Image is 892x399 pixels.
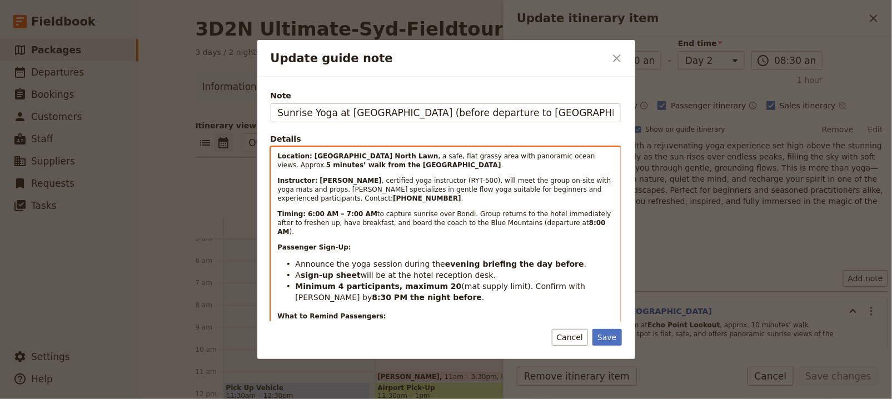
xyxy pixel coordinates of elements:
h2: Update guide note [271,50,605,67]
strong: 8:00 AM [278,219,609,236]
strong: What to Remind Passengers: [278,312,386,320]
button: Cancel [552,329,588,346]
span: . [461,194,464,202]
strong: 5 minutes’ walk from the [GEOGRAPHIC_DATA] [326,161,501,169]
span: Note [271,90,621,101]
strong: 8:30 PM the night before [372,293,482,302]
strong: [PHONE_NUMBER] [393,194,461,202]
span: , a safe, flat grassy area with panoramic ocean views. Approx. [278,152,597,169]
strong: Minimum 4 participants, maximum 20 [296,282,462,291]
span: , certified yoga instructor (RYT-500), will meet the group on-site with yoga mats and props. [PER... [278,177,614,202]
span: . [482,293,484,302]
strong: 6:00 AM – 7:00 AM [308,210,377,218]
strong: Passenger Sign-Up: [278,243,351,251]
strong: Instructor: [278,177,318,184]
span: Announce the yoga session during the [296,260,445,268]
span: . [501,161,504,169]
span: . [584,260,586,268]
strong: evening briefing the day before [445,260,584,268]
button: Close dialog [607,49,626,68]
span: will be at the hotel reception desk. [361,271,496,280]
input: Note [271,103,621,122]
span: (mat supply limit). Confirm with [PERSON_NAME] by [296,282,588,302]
strong: Timing: [278,210,306,218]
button: Save [592,329,621,346]
span: to capture sunrise over Bondi. Group returns to the hotel immediately after to freshen up, have b... [278,210,614,227]
strong: Location: [278,152,313,160]
strong: sign-up sheet [301,271,361,280]
strong: [GEOGRAPHIC_DATA] North Lawn [315,152,438,160]
div: Details [271,133,621,144]
span: ). [290,228,295,236]
span: A [296,271,301,280]
strong: [PERSON_NAME] [320,177,382,184]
